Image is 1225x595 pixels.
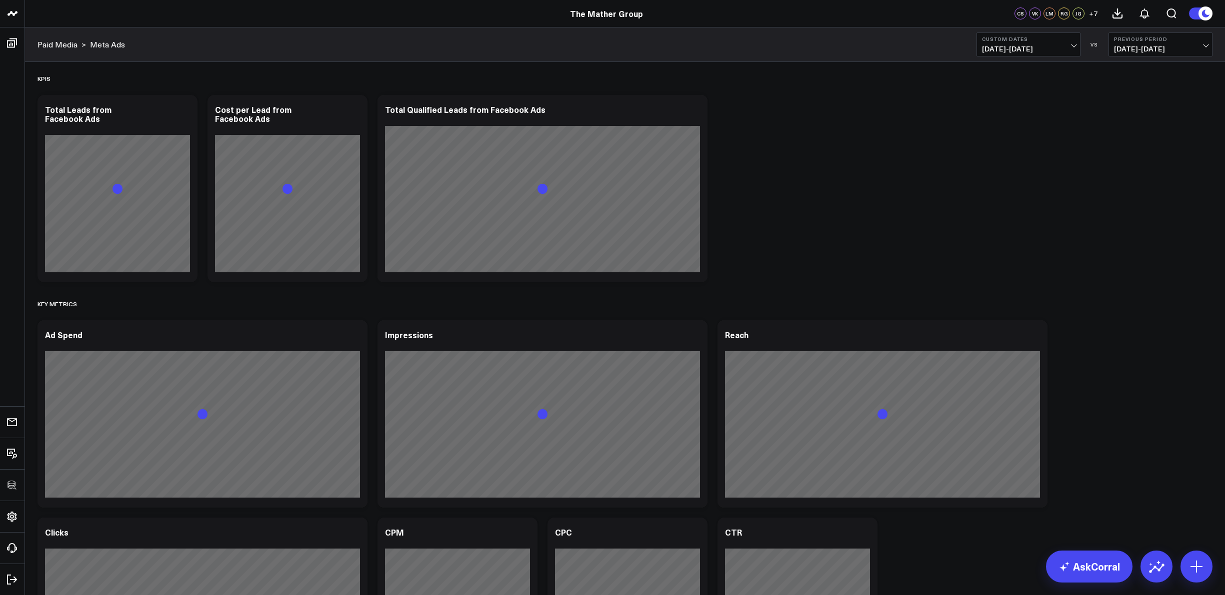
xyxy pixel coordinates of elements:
button: Custom Dates[DATE]-[DATE] [976,32,1080,56]
span: + 7 [1089,10,1097,17]
div: Key metrics [37,292,77,315]
div: Impressions [385,329,433,340]
a: Paid Media [37,39,77,50]
a: The Mather Group [570,8,643,19]
b: Previous Period [1114,36,1207,42]
div: Clicks [45,527,68,538]
div: > [37,39,86,50]
div: Ad Spend [45,329,82,340]
a: Meta Ads [90,39,125,50]
div: Total Leads from Facebook Ads [45,104,111,124]
div: VS [1085,41,1103,47]
div: Reach [725,329,748,340]
div: CPC [555,527,572,538]
span: [DATE] - [DATE] [982,45,1075,53]
div: RG [1058,7,1070,19]
a: AskCorral [1046,551,1132,583]
div: CS [1014,7,1026,19]
div: Total Qualified Leads from Facebook Ads [385,104,545,115]
div: KPIs [37,67,50,90]
span: [DATE] - [DATE] [1114,45,1207,53]
div: JG [1072,7,1084,19]
div: LM [1043,7,1055,19]
b: Custom Dates [982,36,1075,42]
div: Cost per Lead from Facebook Ads [215,104,291,124]
div: CPM [385,527,404,538]
button: Previous Period[DATE]-[DATE] [1108,32,1212,56]
div: VK [1029,7,1041,19]
div: CTR [725,527,742,538]
button: +7 [1087,7,1099,19]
